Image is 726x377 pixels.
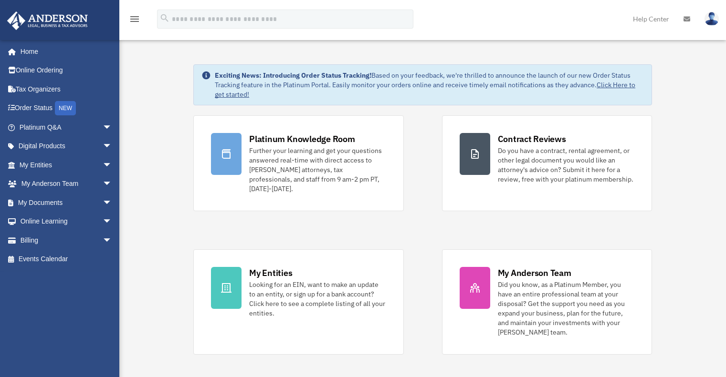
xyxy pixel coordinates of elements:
a: Online Ordering [7,61,126,80]
div: My Entities [249,267,292,279]
div: NEW [55,101,76,115]
div: Platinum Knowledge Room [249,133,355,145]
a: Events Calendar [7,250,126,269]
a: My Documentsarrow_drop_down [7,193,126,212]
a: My Entitiesarrow_drop_down [7,155,126,174]
i: menu [129,13,140,25]
img: User Pic [705,12,719,26]
div: Contract Reviews [498,133,566,145]
div: Did you know, as a Platinum Member, you have an entire professional team at your disposal? Get th... [498,280,634,337]
a: menu [129,17,140,25]
a: My Anderson Team Did you know, as a Platinum Member, you have an entire professional team at your... [442,249,652,355]
span: arrow_drop_down [103,231,122,250]
a: Platinum Knowledge Room Further your learning and get your questions answered real-time with dire... [193,115,403,211]
a: Platinum Q&Aarrow_drop_down [7,118,126,137]
span: arrow_drop_down [103,212,122,232]
span: arrow_drop_down [103,193,122,213]
div: Based on your feedback, we're thrilled to announce the launch of our new Order Status Tracking fe... [215,71,644,99]
img: Anderson Advisors Platinum Portal [4,11,91,30]
a: Online Learningarrow_drop_down [7,212,126,231]
a: Contract Reviews Do you have a contract, rental agreement, or other legal document you would like... [442,115,652,211]
a: Billingarrow_drop_down [7,231,126,250]
a: My Entities Looking for an EIN, want to make an update to an entity, or sign up for a bank accoun... [193,249,403,355]
a: Click Here to get started! [215,81,635,99]
strong: Exciting News: Introducing Order Status Tracking! [215,71,371,80]
span: arrow_drop_down [103,174,122,194]
div: Further your learning and get your questions answered real-time with direct access to [PERSON_NAM... [249,146,386,194]
div: Do you have a contract, rental agreement, or other legal document you would like an attorney's ad... [498,146,634,184]
a: Tax Organizers [7,80,126,99]
a: Digital Productsarrow_drop_down [7,137,126,156]
div: My Anderson Team [498,267,571,279]
div: Looking for an EIN, want to make an update to an entity, or sign up for a bank account? Click her... [249,280,386,318]
a: My Anderson Teamarrow_drop_down [7,174,126,194]
span: arrow_drop_down [103,137,122,156]
i: search [159,13,170,23]
span: arrow_drop_down [103,118,122,137]
span: arrow_drop_down [103,155,122,175]
a: Order StatusNEW [7,99,126,118]
a: Home [7,42,122,61]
